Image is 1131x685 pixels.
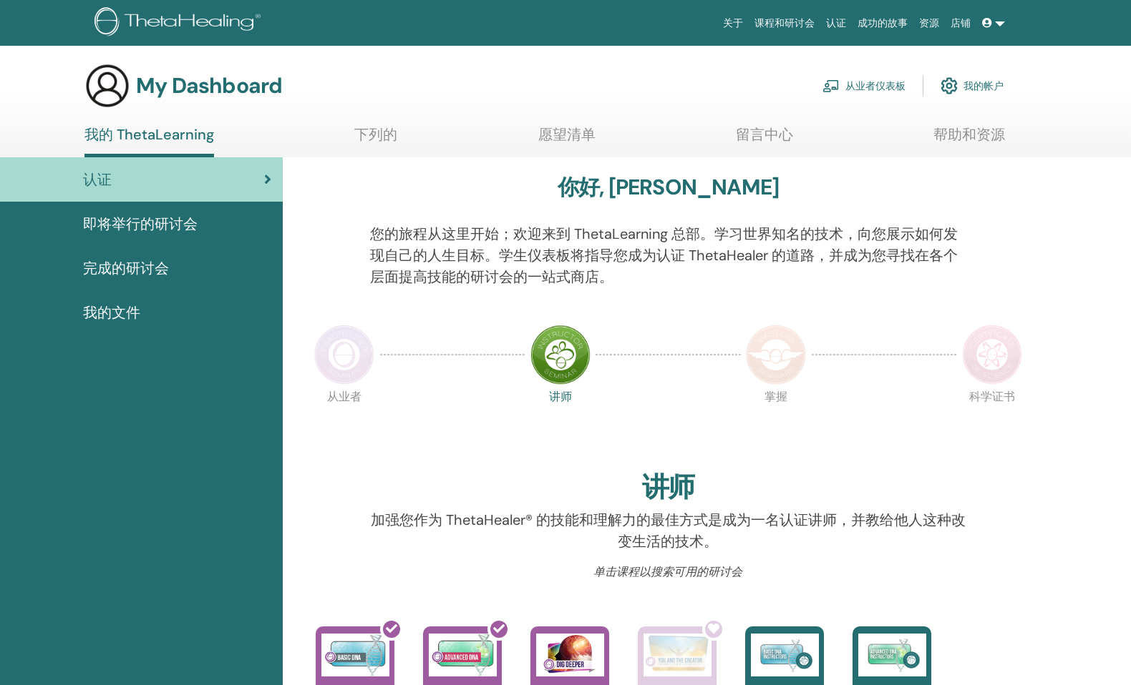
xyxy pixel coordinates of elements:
a: 课程和研讨会 [749,10,820,36]
a: 留言中心 [736,126,793,154]
img: chalkboard-teacher.svg [822,79,840,92]
h3: 你好, [PERSON_NAME] [558,174,779,200]
img: Master [746,325,806,385]
h2: 讲师 [642,471,695,504]
p: 科学证书 [962,391,1022,451]
p: 从业者 [314,391,374,451]
p: 讲师 [530,391,591,451]
img: Advanced DNA Instructors [858,634,926,676]
a: 店铺 [945,10,976,36]
a: 愿望清单 [538,126,596,154]
p: 单击课程以搜索可用的研讨会 [370,563,966,581]
span: 完成的研讨会 [83,257,169,279]
img: Basic DNA [321,634,389,676]
img: Basic DNA Instructors [751,634,819,676]
a: 下列的 [354,126,397,154]
a: 我的帐户 [941,70,1004,102]
h3: My Dashboard [136,73,282,99]
a: 认证 [820,10,852,36]
span: 认证 [83,169,112,190]
a: 我的 ThetaLearning [84,126,214,157]
p: 您的旅程从这里开始；欢迎来到 ThetaLearning 总部。学习世界知名的技术，向您展示如何发现自己的人生目标。学生仪表板将指导您成为认证 ThetaHealer 的道路，并成为您寻找在各个... [370,223,966,287]
p: 掌握 [746,391,806,451]
a: 从业者仪表板 [822,70,906,102]
img: Certificate of Science [962,325,1022,385]
img: cog.svg [941,74,958,98]
img: generic-user-icon.jpg [84,63,130,109]
span: 我的文件 [83,302,140,323]
img: Instructor [530,325,591,385]
img: Practitioner [314,325,374,385]
img: Advanced DNA [429,634,497,676]
a: 关于 [717,10,749,36]
a: 帮助和资源 [933,126,1005,154]
a: 资源 [913,10,945,36]
a: 成功的故事 [852,10,913,36]
img: logo.png [94,7,266,39]
p: 加强您作为 ThetaHealer® 的技能和理解力的最佳方式是成为一名认证讲师，并教给他人这种改变生活的技术。 [370,509,966,552]
img: Dig Deeper [536,634,604,676]
span: 即将举行的研讨会 [83,213,198,235]
img: You and the Creator [644,634,712,673]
